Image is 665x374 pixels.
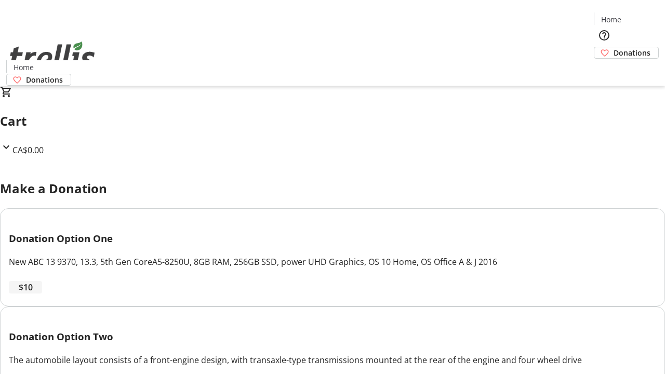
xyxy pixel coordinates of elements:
[614,47,650,58] span: Donations
[12,144,44,156] span: CA$0.00
[594,14,628,25] a: Home
[601,14,621,25] span: Home
[9,281,42,293] button: $10
[9,354,656,366] div: The automobile layout consists of a front-engine design, with transaxle-type transmissions mounte...
[7,62,40,73] a: Home
[14,62,34,73] span: Home
[6,30,99,82] img: Orient E2E Organization HbR5I4aET0's Logo
[26,74,63,85] span: Donations
[9,256,656,268] div: New ABC 13 9370, 13.3, 5th Gen CoreA5-8250U, 8GB RAM, 256GB SSD, power UHD Graphics, OS 10 Home, ...
[594,59,615,79] button: Cart
[9,231,656,246] h3: Donation Option One
[594,25,615,46] button: Help
[6,74,71,86] a: Donations
[19,281,33,293] span: $10
[594,47,659,59] a: Donations
[9,329,656,344] h3: Donation Option Two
